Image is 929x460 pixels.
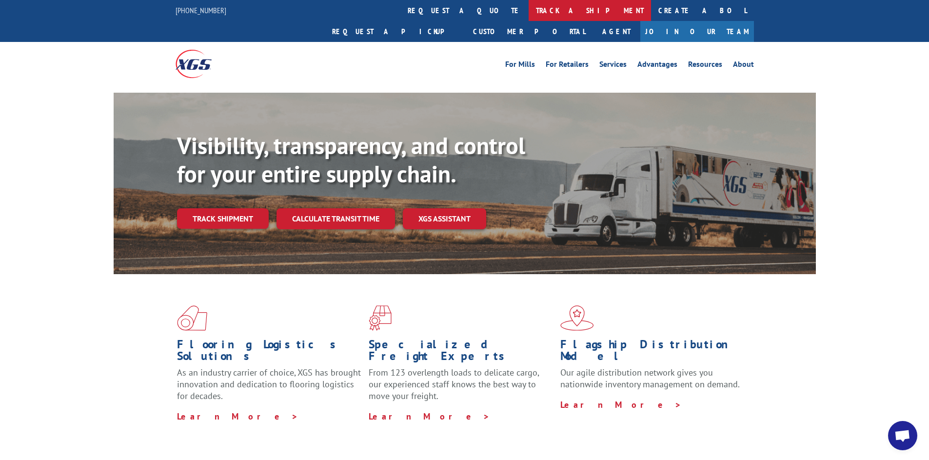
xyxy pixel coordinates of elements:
[177,367,361,401] span: As an industry carrier of choice, XGS has brought innovation and dedication to flooring logistics...
[688,60,722,71] a: Resources
[177,411,298,422] a: Learn More >
[560,367,740,390] span: Our agile distribution network gives you nationwide inventory management on demand.
[546,60,589,71] a: For Retailers
[637,60,677,71] a: Advantages
[177,130,525,189] b: Visibility, transparency, and control for your entire supply chain.
[560,305,594,331] img: xgs-icon-flagship-distribution-model-red
[369,305,392,331] img: xgs-icon-focused-on-flooring-red
[560,399,682,410] a: Learn More >
[369,411,490,422] a: Learn More >
[640,21,754,42] a: Join Our Team
[177,339,361,367] h1: Flooring Logistics Solutions
[403,208,486,229] a: XGS ASSISTANT
[177,305,207,331] img: xgs-icon-total-supply-chain-intelligence-red
[466,21,593,42] a: Customer Portal
[177,208,269,229] a: Track shipment
[277,208,395,229] a: Calculate transit time
[176,5,226,15] a: [PHONE_NUMBER]
[888,421,917,450] div: Open chat
[505,60,535,71] a: For Mills
[599,60,627,71] a: Services
[593,21,640,42] a: Agent
[369,367,553,410] p: From 123 overlength loads to delicate cargo, our experienced staff knows the best way to move you...
[733,60,754,71] a: About
[560,339,745,367] h1: Flagship Distribution Model
[325,21,466,42] a: Request a pickup
[369,339,553,367] h1: Specialized Freight Experts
